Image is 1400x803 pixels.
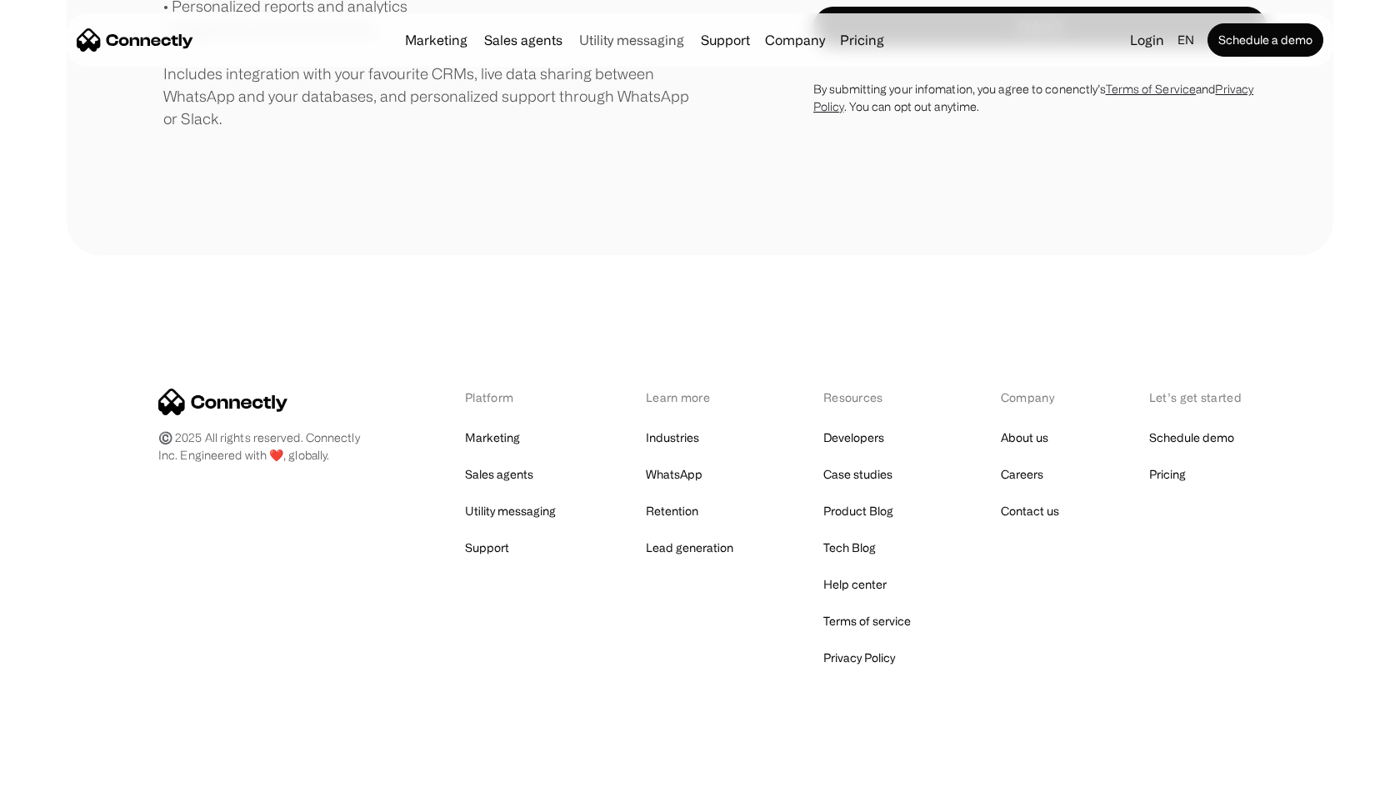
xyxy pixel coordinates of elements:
[694,33,757,47] a: Support
[398,33,474,47] a: Marketing
[760,28,830,52] div: Company
[1207,23,1323,57] a: Schedule a demo
[17,772,100,797] aside: Language selected: English
[1001,389,1059,406] div: Company
[572,33,691,47] a: Utility messaging
[477,33,569,47] a: Sales agents
[823,610,911,633] a: Terms of service
[823,646,895,670] a: Privacy Policy
[77,28,193,53] a: home
[823,573,887,596] a: Help center
[465,499,556,523] a: Utility messaging
[465,463,533,486] a: Sales agents
[465,426,520,449] a: Marketing
[1106,83,1197,95] a: Terms of Service
[33,774,100,797] ul: Language list
[646,463,702,486] a: WhatsApp
[823,499,893,523] a: Product Blog
[646,536,733,560] a: Lead generation
[1171,28,1204,52] div: en
[1001,426,1048,449] a: About us
[1149,426,1234,449] a: Schedule demo
[465,536,509,560] a: Support
[465,389,556,406] div: Platform
[1149,463,1186,486] a: Pricing
[823,389,911,406] div: Resources
[1177,28,1194,52] div: en
[1001,463,1043,486] a: Careers
[1149,389,1242,406] div: Let’s get started
[1001,499,1059,523] a: Contact us
[823,536,876,560] a: Tech Blog
[646,426,699,449] a: Industries
[813,80,1267,115] div: By submitting your infomation, you agree to conenctly’s and . You can opt out anytime.
[646,389,733,406] div: Learn more
[823,463,892,486] a: Case studies
[823,426,884,449] a: Developers
[833,33,891,47] a: Pricing
[765,28,825,52] div: Company
[646,499,698,523] a: Retention
[1123,28,1171,52] a: Login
